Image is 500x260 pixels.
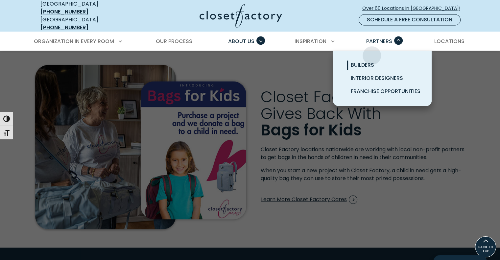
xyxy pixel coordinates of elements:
[295,37,326,45] span: Inspiration
[351,87,420,95] span: Franchise Opportunities
[362,3,466,14] a: Over 60 Locations in [GEOGRAPHIC_DATA]!
[228,37,254,45] span: About Us
[475,245,496,253] span: BACK TO TOP
[351,61,374,69] span: Builders
[434,37,464,45] span: Locations
[156,37,192,45] span: Our Process
[29,32,471,51] nav: Primary Menu
[359,14,461,25] a: Schedule a Free Consultation
[40,24,88,31] a: [PHONE_NUMBER]
[351,74,403,82] span: Interior Designers
[200,4,282,28] img: Closet Factory Logo
[366,37,392,45] span: Partners
[333,51,432,106] ul: Partners submenu
[34,37,114,45] span: Organization in Every Room
[40,8,88,15] a: [PHONE_NUMBER]
[475,236,496,257] a: BACK TO TOP
[362,5,465,12] span: Over 60 Locations in [GEOGRAPHIC_DATA]!
[40,16,136,32] div: [GEOGRAPHIC_DATA]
